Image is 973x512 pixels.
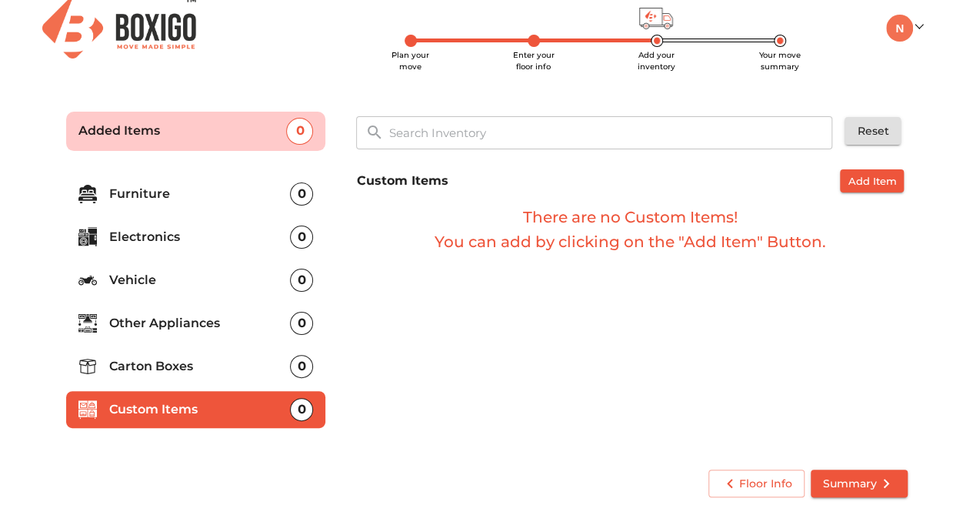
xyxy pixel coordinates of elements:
div: 0 [290,182,313,206]
button: Floor Info [708,470,805,498]
p: Custom Items [109,400,291,419]
input: Search Inventory [379,116,843,149]
span: Your move summary [759,50,801,72]
span: Reset [857,122,888,141]
span: Plan your move [392,50,429,72]
div: 0 [290,398,313,421]
span: Enter your floor info [513,50,555,72]
h6: There are no Custom Items! You can add by clicking on the "Add Item" Button. [356,205,904,254]
span: Add your inventory [638,50,675,72]
div: 0 [290,312,313,335]
div: 0 [290,269,313,292]
span: Floor Info [721,474,792,494]
span: Add Item [848,172,896,190]
button: Add Item [840,169,904,193]
button: Summary [811,470,908,498]
div: 0 [290,226,313,249]
div: 0 [286,118,313,145]
p: Other Appliances [109,314,291,333]
p: Vehicle [109,271,291,289]
div: 0 [290,355,313,378]
p: Added Items [78,122,287,140]
h6: Custom Items [356,170,448,192]
button: Reset [845,117,901,146]
p: Electronics [109,228,291,246]
span: Summary [823,474,895,494]
p: Furniture [109,185,291,203]
p: Carton Boxes [109,357,291,376]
